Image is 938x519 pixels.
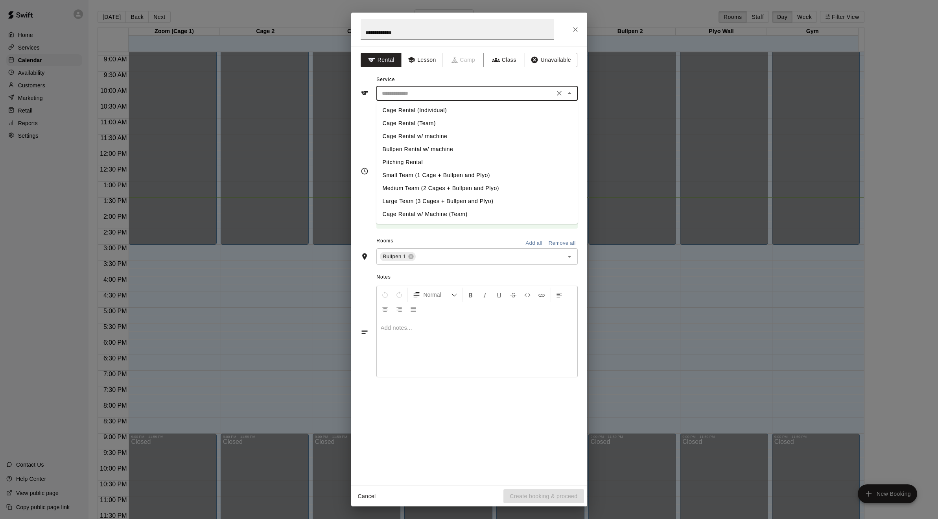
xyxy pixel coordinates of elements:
button: Insert Link [535,288,548,302]
svg: Timing [361,167,369,175]
li: Bullpen Rental w/ machine [376,143,578,156]
li: Cage Rental w/ Machine (Team) [376,208,578,221]
span: Camps can only be created in the Services page [443,53,484,67]
button: Format Underline [492,288,506,302]
li: Pitching Rental [376,156,578,169]
li: Cage Rental (Team) [376,117,578,130]
button: Center Align [378,302,392,316]
button: Close [568,22,582,37]
li: Large Team (3 Cages + Bullpen and Plyo) [376,195,578,208]
span: Normal [424,291,451,299]
button: Rental [361,53,402,67]
span: Rooms [376,238,393,244]
li: Small Team (1 Cage + Bullpen and Plyo) [376,169,578,182]
svg: Notes [361,328,369,336]
button: Add all [522,237,547,249]
span: Bullpen 1 [380,253,409,260]
button: Left Align [553,288,566,302]
li: Cage Rental w/ machine [376,130,578,143]
button: Remove all [547,237,578,249]
button: Close [564,88,575,99]
button: Lesson [401,53,442,67]
div: Bullpen 1 [380,252,416,261]
button: Unavailable [525,53,577,67]
svg: Rooms [361,253,369,260]
button: Class [483,53,525,67]
button: Undo [378,288,392,302]
button: Formatting Options [409,288,461,302]
li: Medium Team (2 Cages + Bullpen and Plyo) [376,182,578,195]
svg: Service [361,89,369,97]
li: Cage Rental (Individual) [376,104,578,117]
button: Format Strikethrough [507,288,520,302]
button: Open [564,251,575,262]
button: Justify Align [407,302,420,316]
button: Format Italics [478,288,492,302]
button: Right Align [393,302,406,316]
button: Clear [554,88,565,99]
button: Format Bold [464,288,477,302]
button: Cancel [354,489,380,504]
span: Notes [376,271,577,284]
span: Service [376,77,395,82]
button: Insert Code [521,288,534,302]
button: Redo [393,288,406,302]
